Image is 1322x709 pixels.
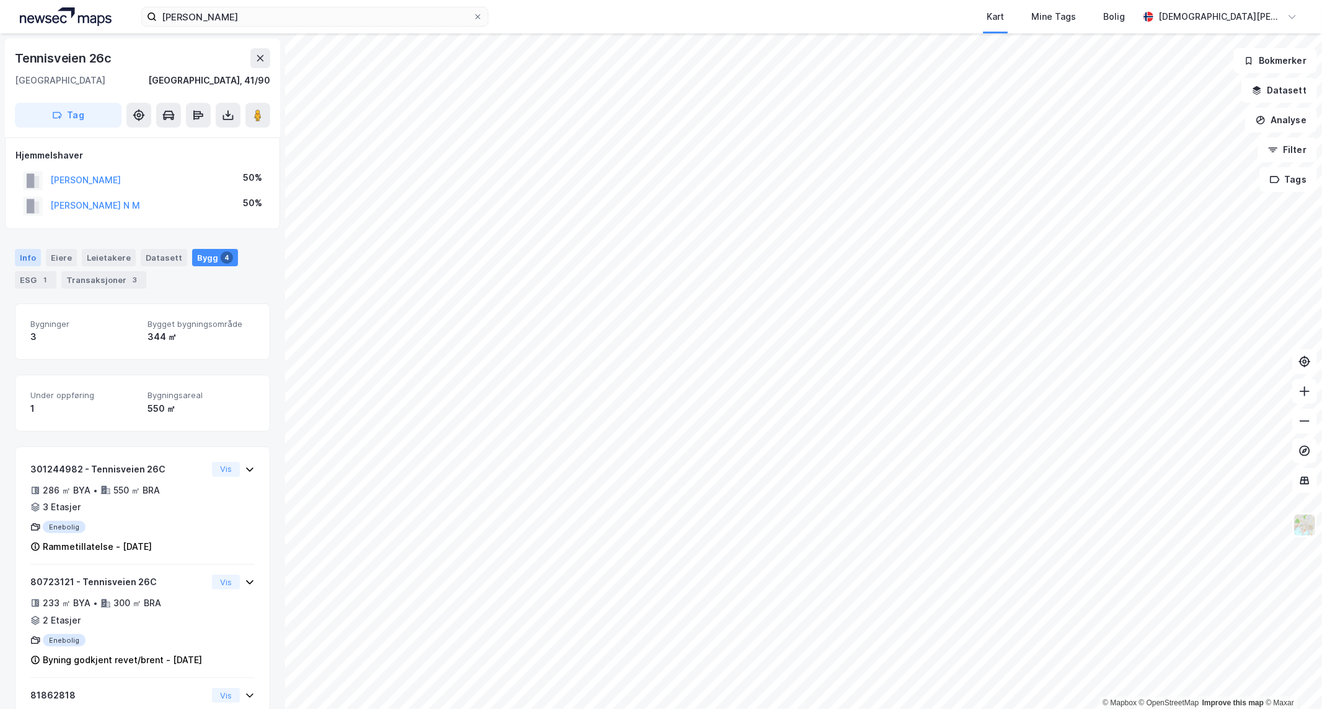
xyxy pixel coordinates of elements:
button: Tag [15,103,121,128]
div: Leietakere [82,249,136,266]
a: Improve this map [1202,698,1264,707]
div: 50% [243,196,262,211]
div: • [93,598,98,608]
div: 4 [221,251,233,264]
span: Bygningsareal [148,390,255,401]
button: Tags [1259,167,1317,192]
div: 50% [243,170,262,185]
div: Tennisveien 26c [15,48,114,68]
div: 81862818 [30,688,207,703]
div: 301244982 - Tennisveien 26C [30,462,207,477]
div: Info [15,249,41,266]
div: Eiere [46,249,77,266]
div: Rammetillatelse - [DATE] [43,539,152,554]
div: 550 ㎡ [148,401,255,416]
div: Kart [987,9,1004,24]
div: 3 [129,274,141,286]
button: Analyse [1245,108,1317,133]
button: Vis [212,575,240,589]
button: Datasett [1241,78,1317,103]
div: ESG [15,271,56,289]
div: 2 Etasjer [43,613,81,628]
div: Kontrollprogram for chat [1260,650,1322,709]
button: Vis [212,688,240,703]
div: 550 ㎡ BRA [113,483,160,498]
input: Søk på adresse, matrikkel, gårdeiere, leietakere eller personer [157,7,473,26]
span: Under oppføring [30,390,138,401]
div: 344 ㎡ [148,329,255,344]
span: Bygninger [30,319,138,329]
iframe: Chat Widget [1260,650,1322,709]
div: 80723121 - Tennisveien 26C [30,575,207,589]
div: [DEMOGRAPHIC_DATA][PERSON_NAME] [1158,9,1282,24]
span: Bygget bygningsområde [148,319,255,329]
button: Bokmerker [1233,48,1317,73]
div: Mine Tags [1031,9,1076,24]
img: logo.a4113a55bc3d86da70a041830d287a7e.svg [20,7,112,26]
div: 286 ㎡ BYA [43,483,90,498]
div: Bolig [1103,9,1125,24]
a: OpenStreetMap [1139,698,1199,707]
div: Datasett [141,249,187,266]
div: Bygg [192,249,238,266]
img: Z [1293,513,1316,537]
div: [GEOGRAPHIC_DATA] [15,73,105,88]
div: 1 [30,401,138,416]
button: Filter [1258,137,1317,162]
div: • [93,485,98,495]
a: Mapbox [1103,698,1137,707]
button: Vis [212,462,240,477]
div: 300 ㎡ BRA [113,596,161,611]
div: Byning godkjent revet/brent - [DATE] [43,653,202,668]
div: [GEOGRAPHIC_DATA], 41/90 [148,73,270,88]
div: 3 [30,329,138,344]
div: 1 [39,274,51,286]
div: Hjemmelshaver [15,148,270,163]
div: Transaksjoner [61,271,146,289]
div: 233 ㎡ BYA [43,596,90,611]
div: 3 Etasjer [43,500,81,515]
